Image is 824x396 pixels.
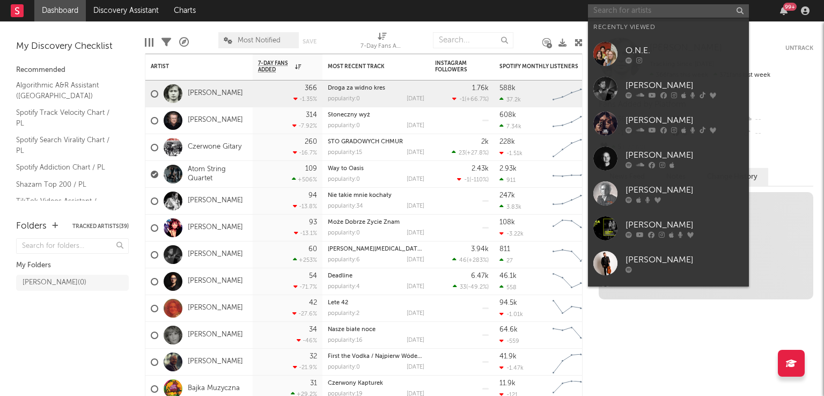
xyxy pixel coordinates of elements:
div: 2k [481,138,489,145]
div: Most Recent Track [328,63,408,70]
div: 260 [305,138,317,145]
div: 31 [310,380,317,387]
a: Czerwony Kapturek [328,380,383,386]
div: Instagram Followers [435,60,473,73]
span: +27.8 % [467,150,487,156]
div: 99 + [783,3,797,11]
a: Shazam Top 200 / PL [16,179,118,190]
div: Filters [161,27,171,58]
div: -16.7 % [293,149,317,156]
a: [PERSON_NAME] [188,304,243,313]
div: [PERSON_NAME] [626,253,744,266]
a: Way to Oasis [328,166,364,172]
div: 811 [499,246,510,253]
a: Lete 42 [328,300,348,306]
svg: Chart title [548,215,596,241]
div: 3.83k [499,203,521,210]
div: 228k [499,138,515,145]
div: Folders [16,220,47,233]
svg: Chart title [548,349,596,376]
div: 27 [499,257,513,264]
div: 37.2k [499,96,521,103]
div: Way to Oasis [328,166,424,172]
div: [PERSON_NAME] [626,114,744,127]
input: Search for artists [588,4,749,18]
div: popularity: 0 [328,230,360,236]
div: ( ) [452,96,489,102]
a: [PERSON_NAME][MEDICAL_DATA]: I. Genesis [328,246,452,252]
div: [DATE] [407,284,424,290]
div: 41.9k [499,353,517,360]
a: O.N.E. [588,36,749,71]
div: 247k [499,192,515,199]
div: +506 % [292,176,317,183]
div: [PERSON_NAME] [626,79,744,92]
div: 11.9k [499,380,516,387]
a: [PERSON_NAME] [188,89,243,98]
div: Deadline [328,273,424,279]
div: First the Vodka / Najpierw Wódeczka [328,354,424,360]
span: -49.2 % [468,284,487,290]
svg: Chart title [548,107,596,134]
input: Search... [433,32,513,48]
div: 558 [499,284,517,291]
a: [PERSON_NAME] [188,196,243,206]
div: [DATE] [407,338,424,343]
div: 6.47k [471,273,489,280]
a: [PERSON_NAME] [188,357,243,366]
span: -1 [459,97,465,102]
div: 32 [310,353,317,360]
div: STO GRADOWYCH CHMUR [328,139,424,145]
div: 109 [305,165,317,172]
span: 7-Day Fans Added [258,60,292,73]
div: -71.7 % [293,283,317,290]
div: 108k [499,219,515,226]
a: Słoneczny wyż [328,112,370,118]
div: -1.35 % [293,96,317,102]
div: 94.5k [499,299,517,306]
a: Algorithmic A&R Assistant ([GEOGRAPHIC_DATA]) [16,79,118,101]
div: 54 [309,273,317,280]
div: 34 [309,326,317,333]
div: popularity: 0 [328,177,360,182]
div: 7-Day Fans Added (7-Day Fans Added) [360,40,403,53]
div: [PERSON_NAME] [626,149,744,162]
div: Spotify Monthly Listeners [499,63,580,70]
div: Edit Columns [145,27,153,58]
a: [PERSON_NAME] [588,176,749,211]
div: popularity: 6 [328,257,360,263]
div: A&R Pipeline [179,27,189,58]
a: STO GRADOWYCH CHMUR [328,139,403,145]
div: -13.8 % [293,203,317,210]
div: popularity: 0 [328,364,360,370]
div: Recently Viewed [593,21,744,34]
div: [DATE] [407,150,424,156]
a: [PERSON_NAME] [188,331,243,340]
div: 608k [499,112,516,119]
div: 64.6k [499,326,518,333]
svg: Chart title [548,134,596,161]
div: ( ) [452,149,489,156]
div: -13.1 % [294,230,317,237]
a: Droga za widno kres [328,85,385,91]
div: [DATE] [407,96,424,102]
a: TikTok Videos Assistant / [GEOGRAPHIC_DATA] [16,195,118,217]
a: [PERSON_NAME] [588,71,749,106]
div: -21.9 % [293,364,317,371]
div: [PERSON_NAME] [626,184,744,196]
div: -1.47k [499,364,524,371]
div: Słoneczny wyż [328,112,424,118]
div: Czerwony Kapturek [328,380,424,386]
a: [PERSON_NAME] [188,223,243,232]
div: [DATE] [407,230,424,236]
span: Most Notified [238,37,281,44]
a: Nasze białe noce [328,327,376,333]
a: [PERSON_NAME] [588,246,749,281]
div: popularity: 16 [328,338,363,343]
div: -1.01k [499,311,523,318]
span: -110 % [471,177,487,183]
div: [DATE] [407,257,424,263]
a: [PERSON_NAME] [188,250,243,259]
a: Atom String Quartet [188,165,247,184]
svg: Chart title [548,161,596,188]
